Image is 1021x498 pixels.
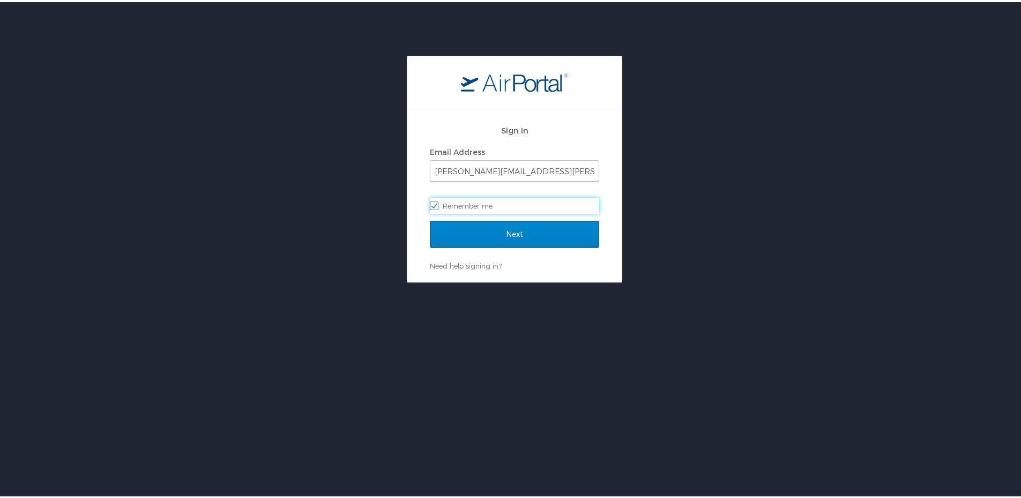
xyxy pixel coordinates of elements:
[430,219,599,246] input: Next
[461,70,568,90] img: logo
[430,145,485,154] label: Email Address
[430,196,599,212] label: Remember me
[430,259,502,268] a: Need help signing in?
[430,122,599,135] h2: Sign In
